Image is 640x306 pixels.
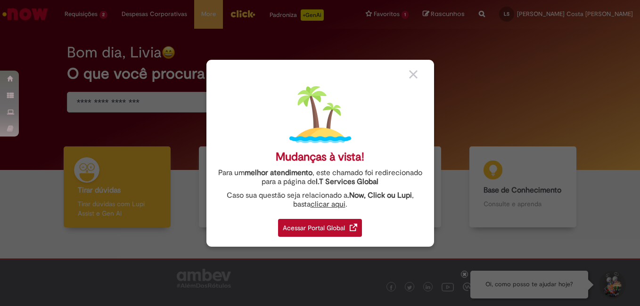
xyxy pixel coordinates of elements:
img: island.png [289,84,351,145]
a: I.T Services Global [316,172,378,186]
div: Para um , este chamado foi redirecionado para a página de [213,169,427,186]
strong: .Now, Click ou Lupi [347,191,412,200]
img: redirect_link.png [350,224,357,231]
a: Acessar Portal Global [278,214,362,237]
div: Caso sua questão seja relacionado a , basta . [213,191,427,209]
img: close_button_grey.png [409,70,418,79]
div: Mudanças à vista! [276,150,364,164]
strong: melhor atendimento [245,168,312,177]
a: clicar aqui [311,194,345,209]
div: Acessar Portal Global [278,219,362,237]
